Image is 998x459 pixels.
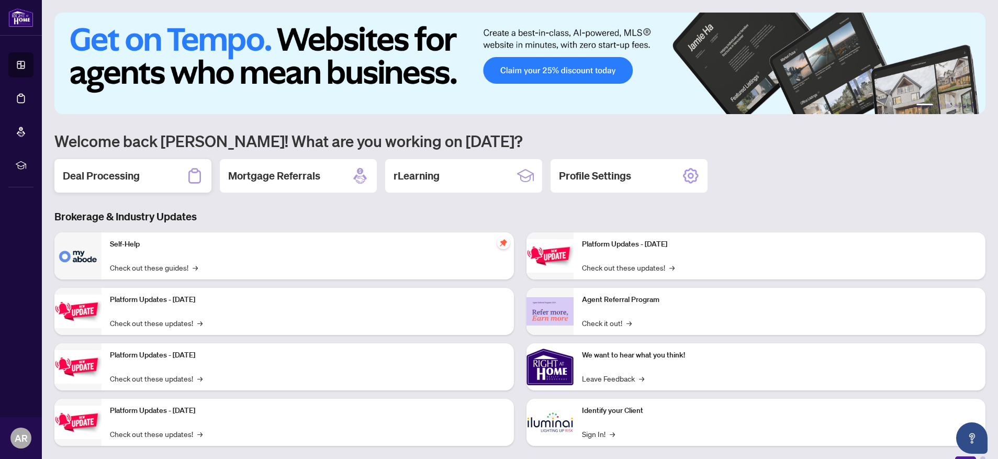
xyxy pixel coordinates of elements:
[582,350,978,361] p: We want to hear what you think!
[582,428,615,440] a: Sign In!→
[582,317,632,329] a: Check it out!→
[582,239,978,250] p: Platform Updates - [DATE]
[582,373,644,384] a: Leave Feedback→
[63,169,140,183] h2: Deal Processing
[110,373,203,384] a: Check out these updates!→
[946,104,950,108] button: 3
[526,239,574,272] img: Platform Updates - June 23, 2025
[559,169,631,183] h2: Profile Settings
[962,104,967,108] button: 5
[54,13,985,114] img: Slide 0
[8,8,33,27] img: logo
[110,294,506,306] p: Platform Updates - [DATE]
[110,317,203,329] a: Check out these updates!→
[54,232,102,279] img: Self-Help
[526,399,574,446] img: Identify your Client
[526,297,574,326] img: Agent Referral Program
[610,428,615,440] span: →
[110,405,506,417] p: Platform Updates - [DATE]
[54,209,985,224] h3: Brokerage & Industry Updates
[937,104,941,108] button: 2
[582,294,978,306] p: Agent Referral Program
[497,237,510,249] span: pushpin
[228,169,320,183] h2: Mortgage Referrals
[110,262,198,273] a: Check out these guides!→
[197,373,203,384] span: →
[193,262,198,273] span: →
[626,317,632,329] span: →
[54,295,102,328] img: Platform Updates - September 16, 2025
[582,262,675,273] a: Check out these updates!→
[110,350,506,361] p: Platform Updates - [DATE]
[110,428,203,440] a: Check out these updates!→
[916,104,933,108] button: 1
[54,406,102,439] img: Platform Updates - July 8, 2025
[669,262,675,273] span: →
[54,131,985,151] h1: Welcome back [PERSON_NAME]! What are you working on [DATE]?
[956,422,988,454] button: Open asap
[54,350,102,383] img: Platform Updates - July 21, 2025
[639,373,644,384] span: →
[394,169,440,183] h2: rLearning
[971,104,975,108] button: 6
[954,104,958,108] button: 4
[197,428,203,440] span: →
[110,239,506,250] p: Self-Help
[526,343,574,390] img: We want to hear what you think!
[15,431,28,445] span: AR
[582,405,978,417] p: Identify your Client
[197,317,203,329] span: →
